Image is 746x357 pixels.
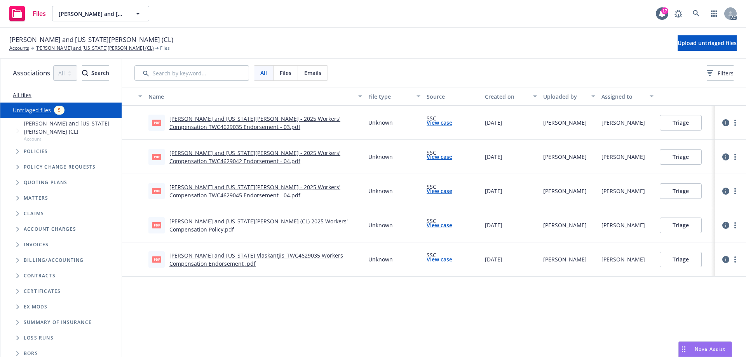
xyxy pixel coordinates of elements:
div: Created on [485,92,528,101]
span: Filters [718,69,734,77]
span: Billing/Accounting [24,258,84,263]
button: Filters [707,65,734,81]
a: Files [6,3,49,24]
span: Claims [24,211,44,216]
a: [PERSON_NAME] and [US_STATE] Vlaskantjis_TWC4629035 Workers Compensation Endorsement .pdf [169,252,343,267]
span: [PERSON_NAME] and [US_STATE][PERSON_NAME] (CL) [24,119,119,136]
a: View case [427,255,452,263]
span: Account [24,136,119,142]
span: Emails [304,69,321,77]
input: Search by keyword... [134,65,249,81]
span: Invoices [24,242,49,247]
span: pdf [152,188,161,194]
button: Triage [660,252,702,267]
span: BORs [24,351,38,356]
button: Assigned to [598,87,657,106]
span: Nova Assist [695,346,725,352]
a: Untriaged files [13,106,51,114]
span: pdf [152,120,161,125]
button: Triage [660,218,702,233]
span: Quoting plans [24,180,68,185]
button: Triage [660,149,702,165]
div: File type [368,92,412,101]
button: File type [365,87,424,106]
span: Files [280,69,291,77]
span: Contracts [24,273,56,278]
div: Source [427,92,479,101]
div: Assigned to [601,92,645,101]
div: [PERSON_NAME] [543,118,587,127]
div: [PERSON_NAME] [601,187,645,195]
div: [PERSON_NAME] [543,153,587,161]
span: Loss Runs [24,336,54,340]
span: pdf [152,256,161,262]
div: Search [82,66,109,80]
div: 17 [661,7,668,14]
a: All files [13,91,31,99]
span: [DATE] [485,187,502,195]
button: Triage [660,115,702,131]
button: Upload untriaged files [678,35,737,51]
div: Drag to move [679,342,688,357]
div: 5 [54,106,64,115]
div: Uploaded by [543,92,587,101]
div: [PERSON_NAME] [543,187,587,195]
a: View case [427,153,452,161]
a: [PERSON_NAME] and [US_STATE][PERSON_NAME] (CL) 2025 Workers' Compensation Policy.pdf [169,218,348,233]
a: more [730,152,740,162]
span: Files [33,10,46,17]
span: [DATE] [485,118,502,127]
span: Matters [24,196,48,200]
a: [PERSON_NAME] and [US_STATE][PERSON_NAME] (CL) [35,45,154,52]
div: [PERSON_NAME] [601,221,645,229]
a: Search [688,6,704,21]
span: [DATE] [485,255,502,263]
span: Account charges [24,227,76,232]
div: [PERSON_NAME] [601,118,645,127]
button: Name [145,87,365,106]
a: more [730,118,740,127]
div: [PERSON_NAME] [543,255,587,263]
div: [PERSON_NAME] [543,221,587,229]
span: Files [160,45,170,52]
a: [PERSON_NAME] and [US_STATE][PERSON_NAME] - 2025 Workers' Compensation TWC4629045 Endorsement - 0... [169,183,340,199]
span: pdf [152,154,161,160]
span: [DATE] [485,153,502,161]
a: [PERSON_NAME] and [US_STATE][PERSON_NAME] - 2025 Workers' Compensation TWC4629042 Endorsement - 0... [169,149,340,165]
a: View case [427,187,452,195]
div: [PERSON_NAME] [601,255,645,263]
span: Associations [13,68,50,78]
span: Filters [707,69,734,77]
div: Name [148,92,354,101]
button: SearchSearch [82,65,109,81]
a: more [730,186,740,196]
a: Switch app [706,6,722,21]
a: Report a Bug [671,6,686,21]
span: Ex Mods [24,305,47,309]
span: Certificates [24,289,61,294]
a: View case [427,118,452,127]
a: View case [427,221,452,229]
button: [PERSON_NAME] and [US_STATE][PERSON_NAME] (CL) [52,6,149,21]
button: Triage [660,183,702,199]
div: Tree Example [0,118,122,253]
span: All [260,69,267,77]
span: Summary of insurance [24,320,92,325]
button: Created on [482,87,540,106]
a: Accounts [9,45,29,52]
span: [PERSON_NAME] and [US_STATE][PERSON_NAME] (CL) [59,10,126,18]
span: pdf [152,222,161,228]
button: Source [424,87,482,106]
span: [DATE] [485,221,502,229]
a: more [730,255,740,264]
a: [PERSON_NAME] and [US_STATE][PERSON_NAME] - 2025 Workers' Compensation TWC4629035 Endorsement - 0... [169,115,340,131]
span: Policy change requests [24,165,96,169]
span: Upload untriaged files [678,39,737,47]
span: Policies [24,149,48,154]
svg: Search [82,70,88,76]
a: more [730,221,740,230]
button: Nova Assist [678,341,732,357]
div: [PERSON_NAME] [601,153,645,161]
button: Uploaded by [540,87,598,106]
span: [PERSON_NAME] and [US_STATE][PERSON_NAME] (CL) [9,35,173,45]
